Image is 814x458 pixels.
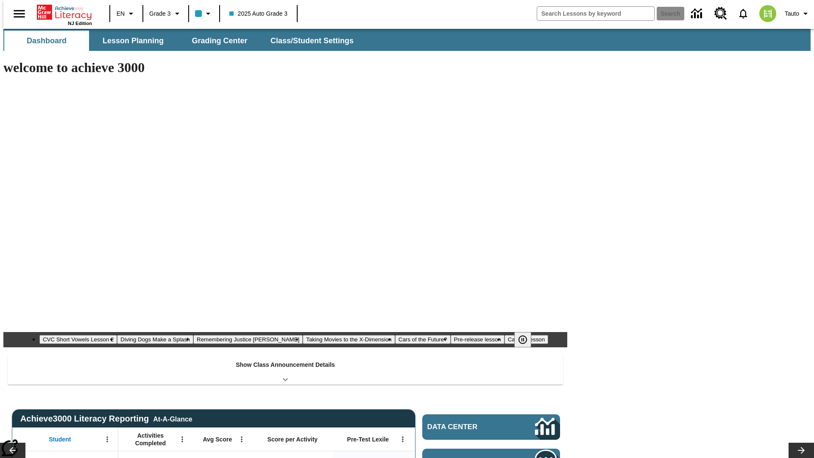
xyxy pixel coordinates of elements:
[732,3,754,25] a: Notifications
[395,335,451,344] button: Slide 5 Cars of the Future?
[101,433,114,446] button: Open Menu
[235,433,248,446] button: Open Menu
[3,31,361,51] div: SubNavbar
[3,60,567,75] h1: welcome to achieve 3000
[91,31,176,51] button: Lesson Planning
[153,414,192,423] div: At-A-Glance
[229,9,288,18] span: 2025 Auto Grade 3
[236,360,335,369] p: Show Class Announcement Details
[117,9,125,18] span: EN
[264,31,360,51] button: Class/Student Settings
[123,432,178,447] span: Activities Completed
[268,436,318,443] span: Score per Activity
[537,7,654,20] input: search field
[146,6,186,21] button: Grade: Grade 3, Select a grade
[514,332,531,347] button: Pause
[303,335,395,344] button: Slide 4 Taking Movies to the X-Dimension
[177,31,262,51] button: Grading Center
[176,433,189,446] button: Open Menu
[4,31,89,51] button: Dashboard
[422,414,560,440] a: Data Center
[347,436,389,443] span: Pre-Test Lexile
[781,6,814,21] button: Profile/Settings
[203,436,232,443] span: Avg Score
[514,332,540,347] div: Pause
[149,9,171,18] span: Grade 3
[7,1,32,26] button: Open side menu
[451,335,505,344] button: Slide 6 Pre-release lesson
[754,3,781,25] button: Select a new avatar
[117,335,193,344] button: Slide 2 Diving Dogs Make a Splash
[686,2,709,25] a: Data Center
[709,2,732,25] a: Resource Center, Will open in new tab
[8,355,563,385] div: Show Class Announcement Details
[193,335,303,344] button: Slide 3 Remembering Justice O'Connor
[37,3,92,26] div: Home
[39,335,117,344] button: Slide 1 CVC Short Vowels Lesson 2
[192,6,217,21] button: Class color is light blue. Change class color
[113,6,140,21] button: Language: EN, Select a language
[20,414,192,424] span: Achieve3000 Literacy Reporting
[3,29,811,51] div: SubNavbar
[789,443,814,458] button: Lesson carousel, Next
[759,5,776,22] img: avatar image
[68,21,92,26] span: NJ Edition
[49,436,71,443] span: Student
[396,433,409,446] button: Open Menu
[427,423,507,431] span: Data Center
[505,335,548,344] button: Slide 7 Career Lesson
[37,4,92,21] a: Home
[785,9,799,18] span: Tauto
